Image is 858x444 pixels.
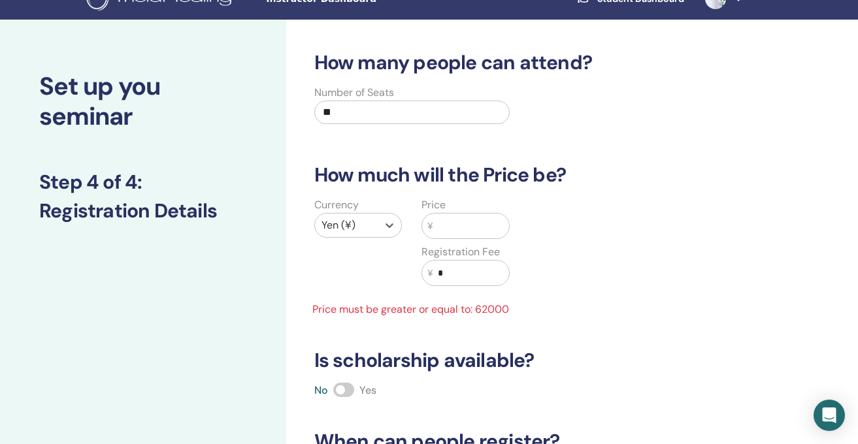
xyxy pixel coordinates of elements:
[305,302,520,317] span: Price must be greater or equal to: 62000
[427,266,433,280] span: ¥
[421,197,446,213] label: Price
[359,383,376,397] span: Yes
[306,51,753,74] h3: How many people can attend?
[39,72,247,131] h2: Set up you seminar
[39,170,247,194] h3: Step 4 of 4 :
[314,197,359,213] label: Currency
[314,85,394,101] label: Number of Seats
[306,349,753,372] h3: Is scholarship available?
[427,219,433,233] span: ¥
[39,199,247,223] h3: Registration Details
[314,383,328,397] span: No
[814,400,845,431] div: Open Intercom Messenger
[306,163,753,187] h3: How much will the Price be?
[421,244,500,260] label: Registration Fee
